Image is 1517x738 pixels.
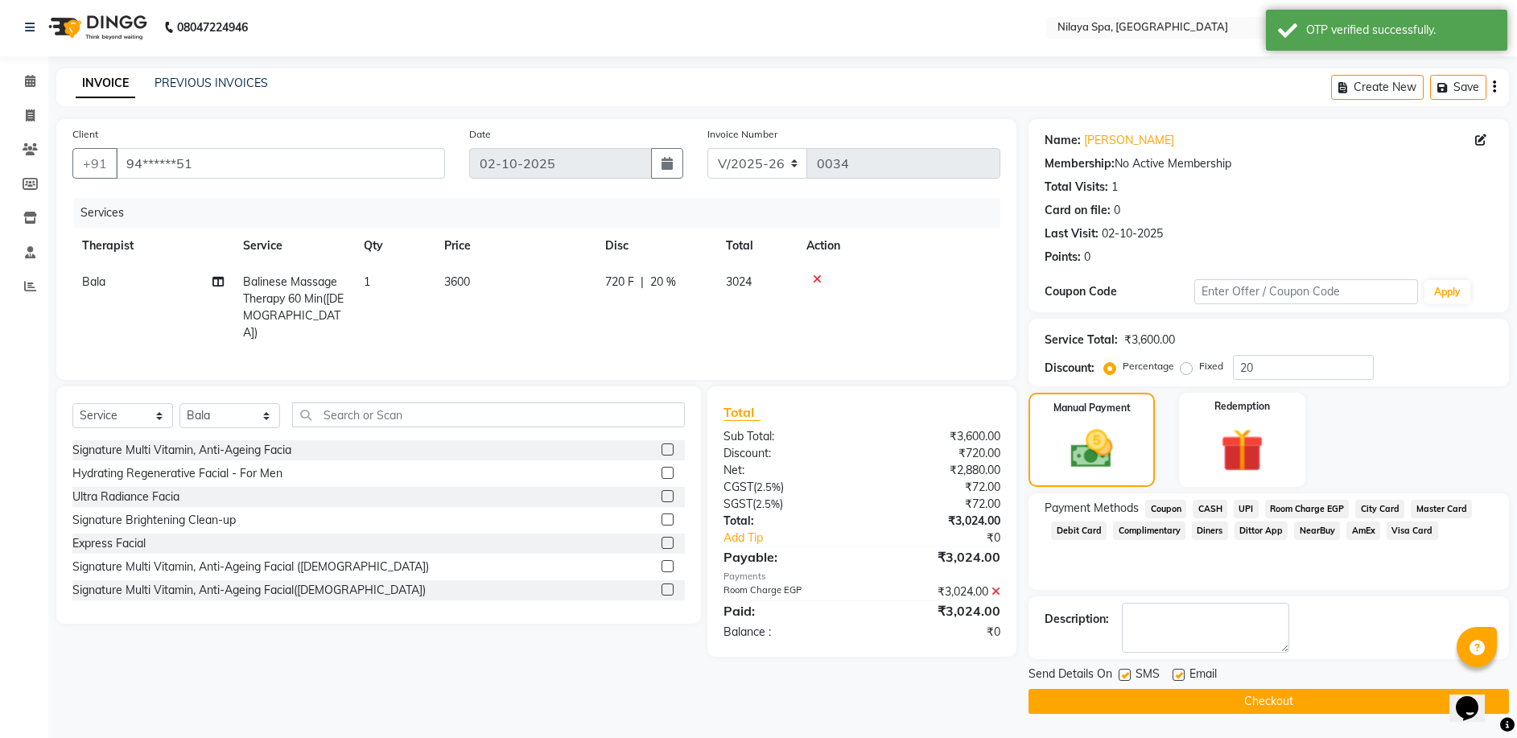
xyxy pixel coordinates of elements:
span: SGST [723,497,752,511]
div: Discount: [711,445,862,462]
div: Discount: [1045,360,1094,377]
iframe: chat widget [1449,674,1501,722]
img: _cash.svg [1057,425,1125,473]
img: _gift.svg [1207,423,1277,477]
div: ₹3,600.00 [1124,332,1175,348]
span: Bala [82,274,105,289]
div: Signature Multi Vitamin, Anti-Ageing Facia [72,442,291,459]
div: ₹3,600.00 [862,428,1012,445]
a: [PERSON_NAME] [1084,132,1174,149]
div: ₹0 [862,624,1012,641]
span: Dittor App [1235,522,1288,540]
label: Manual Payment [1053,401,1131,415]
span: 3024 [726,274,752,289]
div: ₹0 [887,530,1012,546]
th: Price [435,228,596,264]
div: Name: [1045,132,1081,149]
input: Search or Scan [292,402,685,427]
span: SMS [1136,666,1160,686]
label: Client [72,127,98,142]
b: 08047224946 [177,5,248,50]
div: No Active Membership [1045,155,1493,172]
div: Points: [1045,249,1081,266]
div: ₹3,024.00 [862,513,1012,530]
span: 1 [364,274,370,289]
div: Ultra Radiance Facia [72,489,179,505]
div: ₹3,024.00 [862,583,1012,600]
div: 02-10-2025 [1102,225,1163,242]
span: Debit Card [1051,522,1107,540]
span: Send Details On [1029,666,1112,686]
span: 720 F [605,274,634,291]
label: Date [469,127,491,142]
span: 2.5% [756,497,780,510]
span: City Card [1355,500,1404,518]
div: Last Visit: [1045,225,1099,242]
div: Hydrating Regenerative Facial - For Men [72,465,282,482]
div: Net: [711,462,862,479]
div: ₹720.00 [862,445,1012,462]
div: Total Visits: [1045,179,1108,196]
div: Room Charge EGP [711,583,862,600]
input: Search by Name/Mobile/Email/Code [116,148,445,179]
div: ₹72.00 [862,479,1012,496]
span: Email [1189,666,1217,686]
div: Payments [723,570,1001,583]
div: ₹72.00 [862,496,1012,513]
span: 3600 [444,274,470,289]
div: Membership: [1045,155,1115,172]
span: AmEx [1346,522,1380,540]
div: Total: [711,513,862,530]
div: Service Total: [1045,332,1118,348]
div: ₹3,024.00 [862,547,1012,567]
button: Checkout [1029,689,1509,714]
div: Sub Total: [711,428,862,445]
div: Express Facial [72,535,146,552]
button: Save [1430,75,1486,100]
div: Balance : [711,624,862,641]
label: Fixed [1199,359,1223,373]
div: Card on file: [1045,202,1111,219]
span: Total [723,404,761,421]
span: Payment Methods [1045,500,1139,517]
div: Paid: [711,601,862,620]
div: ₹2,880.00 [862,462,1012,479]
img: logo [41,5,151,50]
span: Master Card [1411,500,1472,518]
th: Therapist [72,228,233,264]
button: +91 [72,148,117,179]
th: Action [797,228,1000,264]
div: Payable: [711,547,862,567]
input: Enter Offer / Coupon Code [1194,279,1418,304]
span: Complimentary [1113,522,1185,540]
label: Redemption [1214,399,1270,414]
a: INVOICE [76,69,135,98]
div: OTP verified successfully. [1306,22,1495,39]
span: NearBuy [1294,522,1340,540]
th: Service [233,228,354,264]
span: Coupon [1145,500,1186,518]
div: Signature Brightening Clean-up [72,512,236,529]
div: 1 [1111,179,1118,196]
div: Coupon Code [1045,283,1194,300]
span: 20 % [650,274,676,291]
div: ( ) [711,479,862,496]
div: ₹3,024.00 [862,601,1012,620]
th: Disc [596,228,716,264]
div: Signature Multi Vitamin, Anti-Ageing Facial ([DEMOGRAPHIC_DATA]) [72,559,429,575]
div: ( ) [711,496,862,513]
button: Create New [1331,75,1424,100]
span: Visa Card [1387,522,1438,540]
span: CGST [723,480,753,494]
div: 0 [1084,249,1090,266]
th: Total [716,228,797,264]
span: Balinese Massage Therapy 60 Min([DEMOGRAPHIC_DATA]) [243,274,344,340]
div: Description: [1045,611,1109,628]
span: CASH [1193,500,1227,518]
span: 2.5% [756,480,781,493]
div: 0 [1114,202,1120,219]
span: UPI [1234,500,1259,518]
div: Signature Multi Vitamin, Anti-Ageing Facial([DEMOGRAPHIC_DATA]) [72,582,426,599]
a: Add Tip [711,530,888,546]
a: PREVIOUS INVOICES [155,76,268,90]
